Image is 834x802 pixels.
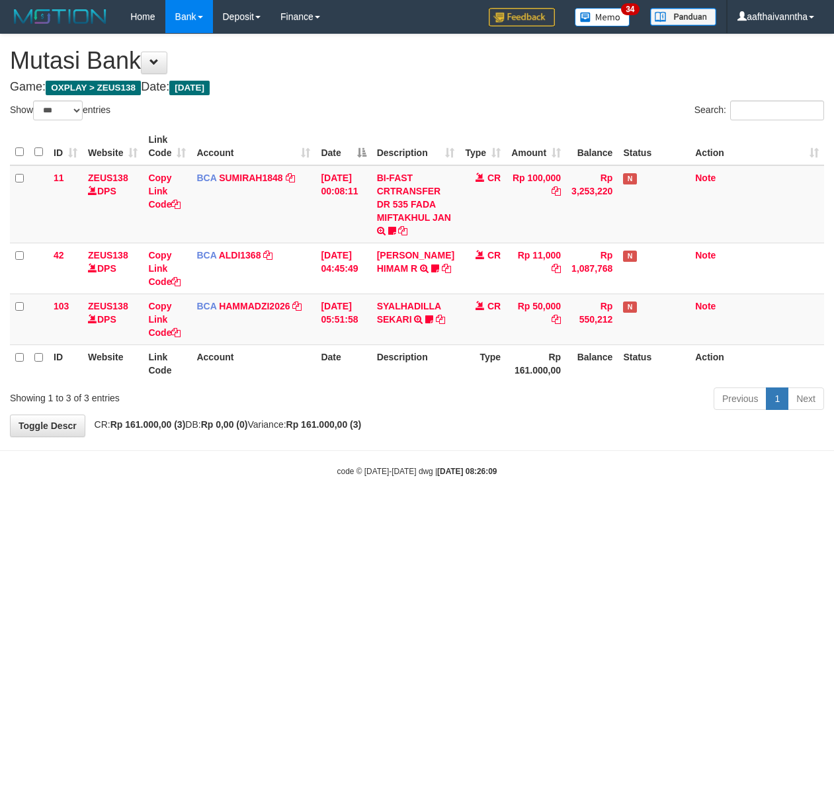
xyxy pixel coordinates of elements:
img: panduan.png [650,8,716,26]
a: Copy ALDI1368 to clipboard [263,250,272,261]
th: Balance [566,344,618,382]
td: DPS [83,165,143,243]
a: Note [695,250,716,261]
a: HAMMADZI2026 [219,301,290,311]
span: OXPLAY > ZEUS138 [46,81,141,95]
span: CR [487,250,501,261]
th: Account [191,344,315,382]
span: Has Note [623,301,636,313]
th: ID [48,344,83,382]
span: Has Note [623,251,636,262]
a: Copy SYALHADILLA SEKARI to clipboard [436,314,445,325]
th: Link Code: activate to sort column ascending [143,128,191,165]
a: Copy SUMIRAH1848 to clipboard [286,173,295,183]
a: [PERSON_NAME] HIMAM R [377,250,454,274]
th: Description [372,344,460,382]
th: Status [618,344,690,382]
a: Copy Link Code [148,173,181,210]
a: Note [695,173,716,183]
a: Toggle Descr [10,415,85,437]
td: [DATE] 05:51:58 [315,294,371,344]
th: Action: activate to sort column ascending [690,128,824,165]
td: [DATE] 04:45:49 [315,243,371,294]
th: Rp 161.000,00 [506,344,566,382]
select: Showentries [33,100,83,120]
th: Amount: activate to sort column ascending [506,128,566,165]
td: Rp 50,000 [506,294,566,344]
a: Copy HAMMADZI2026 to clipboard [292,301,302,311]
a: Copy Link Code [148,301,181,338]
a: Copy BI-FAST CRTRANSFER DR 535 FADA MIFTAKHUL JAN to clipboard [398,225,407,236]
small: code © [DATE]-[DATE] dwg | [337,467,497,476]
td: Rp 1,087,768 [566,243,618,294]
a: ZEUS138 [88,250,128,261]
span: CR [487,173,501,183]
label: Show entries [10,100,110,120]
span: 11 [54,173,64,183]
span: 34 [621,3,639,15]
td: DPS [83,243,143,294]
strong: Rp 161.000,00 (3) [110,419,186,430]
strong: [DATE] 08:26:09 [437,467,497,476]
a: Copy Link Code [148,250,181,287]
span: BCA [196,301,216,311]
th: Date [315,344,371,382]
h1: Mutasi Bank [10,48,824,74]
span: CR: DB: Variance: [88,419,362,430]
th: ID: activate to sort column ascending [48,128,83,165]
a: Copy ALVA HIMAM R to clipboard [442,263,451,274]
span: Has Note [623,173,636,184]
h4: Game: Date: [10,81,824,94]
img: Button%20Memo.svg [575,8,630,26]
th: Website [83,344,143,382]
td: [DATE] 00:08:11 [315,165,371,243]
td: DPS [83,294,143,344]
th: Description: activate to sort column ascending [372,128,460,165]
a: ZEUS138 [88,301,128,311]
a: Copy Rp 50,000 to clipboard [552,314,561,325]
strong: Rp 0,00 (0) [201,419,248,430]
td: Rp 550,212 [566,294,618,344]
td: Rp 100,000 [506,165,566,243]
img: Feedback.jpg [489,8,555,26]
a: SYALHADILLA SEKARI [377,301,441,325]
strong: Rp 161.000,00 (3) [286,419,362,430]
span: 42 [54,250,64,261]
a: 1 [766,387,788,410]
a: ZEUS138 [88,173,128,183]
div: Showing 1 to 3 of 3 entries [10,386,337,405]
a: Copy Rp 100,000 to clipboard [552,186,561,196]
img: MOTION_logo.png [10,7,110,26]
td: Rp 11,000 [506,243,566,294]
th: Account: activate to sort column ascending [191,128,315,165]
label: Search: [694,100,824,120]
th: Type [460,344,506,382]
th: Website: activate to sort column ascending [83,128,143,165]
th: Action [690,344,824,382]
a: Note [695,301,716,311]
th: Status [618,128,690,165]
span: BCA [196,173,216,183]
span: 103 [54,301,69,311]
input: Search: [730,100,824,120]
span: BCA [196,250,216,261]
td: BI-FAST CRTRANSFER DR 535 FADA MIFTAKHUL JAN [372,165,460,243]
th: Date: activate to sort column descending [315,128,371,165]
a: SUMIRAH1848 [219,173,282,183]
a: Next [788,387,824,410]
td: Rp 3,253,220 [566,165,618,243]
span: [DATE] [169,81,210,95]
th: Link Code [143,344,191,382]
span: CR [487,301,501,311]
a: Copy Rp 11,000 to clipboard [552,263,561,274]
th: Balance [566,128,618,165]
th: Type: activate to sort column ascending [460,128,506,165]
a: Previous [714,387,767,410]
a: ALDI1368 [219,250,261,261]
